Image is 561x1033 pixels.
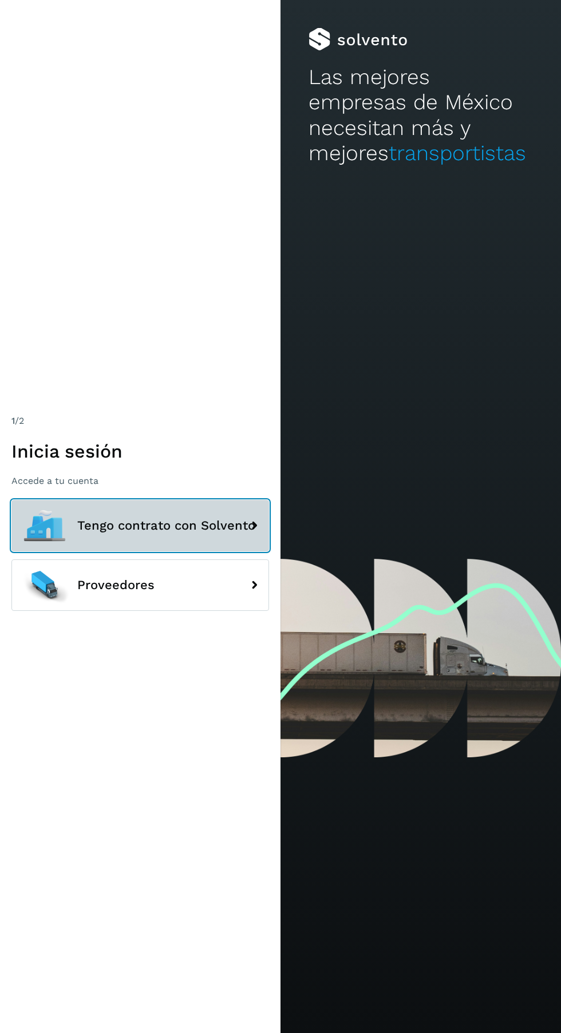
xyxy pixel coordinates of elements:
[77,519,255,533] span: Tengo contrato con Solvento
[11,475,269,486] p: Accede a tu cuenta
[11,440,269,462] h1: Inicia sesión
[309,65,533,166] h2: Las mejores empresas de México necesitan más y mejores
[11,414,269,428] div: /2
[77,578,155,592] span: Proveedores
[11,415,15,426] span: 1
[11,500,269,551] button: Tengo contrato con Solvento
[11,559,269,611] button: Proveedores
[389,141,526,165] span: transportistas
